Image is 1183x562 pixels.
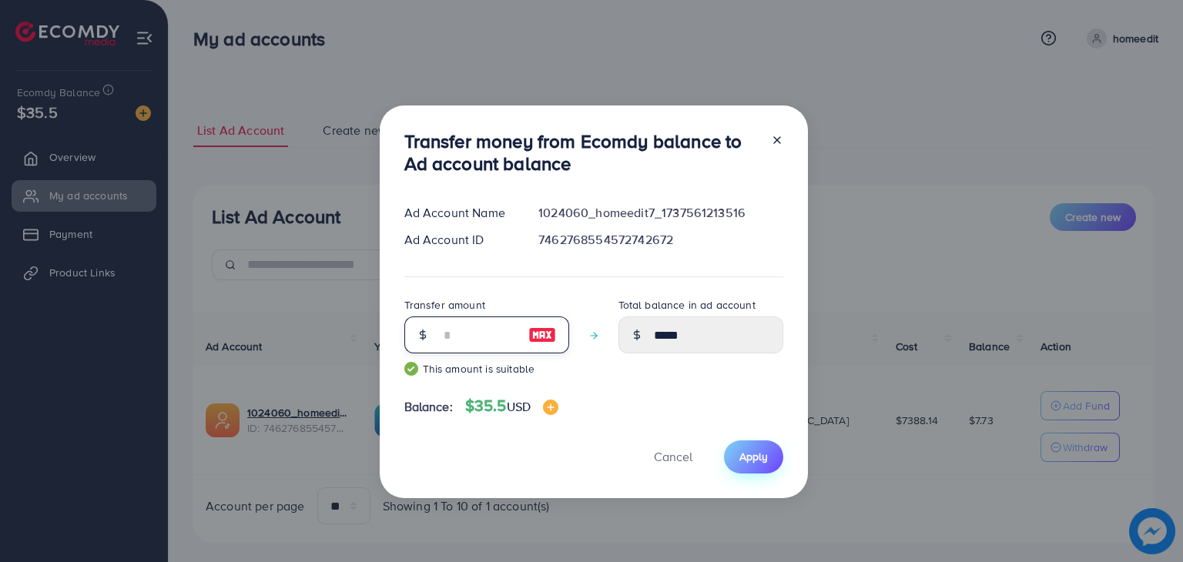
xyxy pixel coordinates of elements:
label: Total balance in ad account [618,297,756,313]
img: guide [404,362,418,376]
label: Transfer amount [404,297,485,313]
span: Apply [739,449,768,464]
span: Cancel [654,448,692,465]
div: 1024060_homeedit7_1737561213516 [526,204,795,222]
small: This amount is suitable [404,361,569,376]
button: Apply [724,440,783,473]
span: Balance: [404,398,453,416]
div: 7462768554572742672 [526,231,795,249]
div: Ad Account Name [392,204,527,222]
div: Ad Account ID [392,231,527,249]
h3: Transfer money from Ecomdy balance to Ad account balance [404,130,759,175]
h4: $35.5 [465,396,558,416]
img: image [528,326,556,344]
span: USD [507,398,531,415]
button: Cancel [635,440,712,473]
img: image [543,400,558,415]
